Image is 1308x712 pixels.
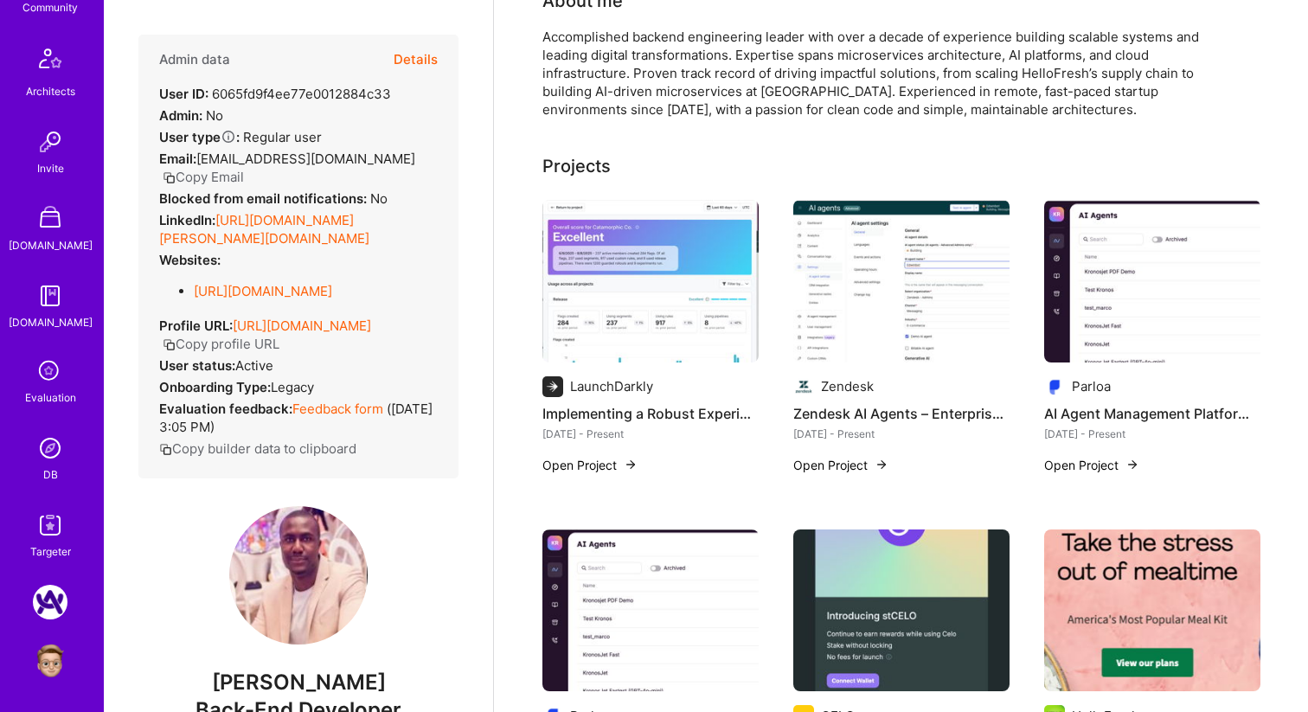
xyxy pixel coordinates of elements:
img: Company logo [542,376,563,397]
div: Architects [26,82,75,100]
img: A Store [33,202,67,236]
button: Copy Email [163,168,244,186]
button: Open Project [542,456,638,474]
a: [URL][DOMAIN_NAME][PERSON_NAME][DOMAIN_NAME] [159,212,369,247]
a: Feedback form [292,401,383,417]
strong: User type : [159,129,240,145]
h4: Implementing a Robust Experiment Health Check System [542,402,759,425]
div: Parloa [1072,377,1111,395]
div: Accomplished backend engineering leader with over a decade of experience building scalable system... [542,28,1234,119]
img: User Avatar [33,644,67,678]
button: Open Project [1044,456,1139,474]
div: [DATE] - Present [793,425,1010,443]
i: icon Copy [163,171,176,184]
strong: Onboarding Type: [159,379,271,395]
img: Company logo [1044,376,1065,397]
img: User Avatar [229,506,368,645]
i: icon Copy [159,443,172,456]
img: Implementing a Robust Experiment Health Check System [542,200,759,362]
button: Open Project [793,456,888,474]
img: guide book [33,279,67,313]
img: Skill Targeter [33,508,67,542]
div: Invite [37,159,64,177]
span: [EMAIL_ADDRESS][DOMAIN_NAME] [196,151,415,167]
div: No [159,189,388,208]
button: Details [394,35,438,85]
div: LaunchDarkly [570,377,653,395]
img: arrow-right [624,458,638,471]
i: Help [221,129,236,144]
div: [DOMAIN_NAME] [9,313,93,331]
strong: Email: [159,151,196,167]
strong: User status: [159,357,235,374]
img: Architects [29,41,71,82]
div: Projects [542,153,611,179]
img: AI Agent Management Platform [542,529,759,692]
a: [URL][DOMAIN_NAME] [233,318,371,334]
div: Evaluation [25,388,76,407]
strong: Blocked from email notifications: [159,190,370,207]
a: User Avatar [29,644,72,678]
img: arrow-right [875,458,888,471]
div: Zendesk [821,377,874,395]
strong: Admin: [159,107,202,124]
div: Targeter [30,542,71,561]
div: Regular user [159,128,322,146]
div: [DATE] - Present [542,425,759,443]
button: Copy builder data to clipboard [159,439,356,458]
div: ( [DATE] 3:05 PM ) [159,400,438,436]
strong: User ID: [159,86,208,102]
strong: Evaluation feedback: [159,401,292,417]
img: A.Team: Google Calendar Integration Testing [33,585,67,619]
div: DB [43,465,58,484]
img: Zendesk AI Agents – Enterprise-Grade LLM Support Assistant [793,200,1010,362]
div: [DATE] - Present [1044,425,1260,443]
div: No [159,106,223,125]
i: icon Copy [163,338,176,351]
i: icon SelectionTeam [34,356,67,388]
span: legacy [271,379,314,395]
img: Invite [33,125,67,159]
strong: LinkedIn: [159,212,215,228]
div: 6065fd9f4ee77e0012884c33 [159,85,391,103]
h4: Zendesk AI Agents – Enterprise-Grade LLM Support Assistant [793,402,1010,425]
a: [URL][DOMAIN_NAME] [194,283,332,299]
img: arrow-right [1125,458,1139,471]
strong: Websites: [159,252,221,268]
h4: AI Agent Management Platform Development [1044,402,1260,425]
img: Company logo [793,376,814,397]
a: A.Team: Google Calendar Integration Testing [29,585,72,619]
h4: Admin data [159,52,230,67]
span: [PERSON_NAME] [138,670,458,696]
button: Copy profile URL [163,335,279,353]
img: staked Celo onchain Liquid Derivative [793,529,1010,692]
strong: Profile URL: [159,318,233,334]
img: Admin Search [33,431,67,465]
span: Active [235,357,273,374]
img: AI Agent Management Platform Development [1044,200,1260,362]
img: Hellofresh [1044,529,1260,692]
div: [DOMAIN_NAME] [9,236,93,254]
